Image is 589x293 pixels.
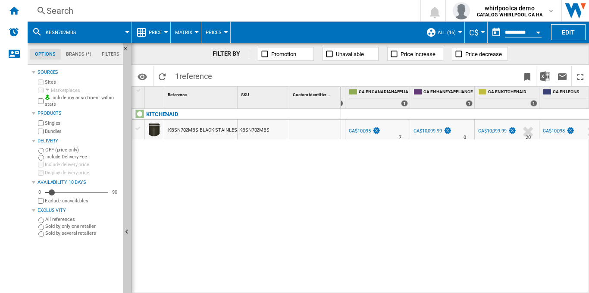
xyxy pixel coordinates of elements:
[412,87,474,108] div: CA EN HANEYAPPLIANCEANDSOUND 1 offers sold by CA EN HANEYAPPLIANCEANDSOUND
[323,47,379,61] button: Unavailable
[452,47,508,61] button: Price decrease
[179,72,212,81] span: reference
[258,47,314,61] button: Promotion
[443,127,452,134] img: promotionV3.png
[508,127,517,134] img: promotionV3.png
[38,217,44,223] input: All references
[540,71,550,82] img: excel-24x24.png
[38,224,44,230] input: Sold by only one retailer
[347,87,410,108] div: CA EN CANADIANAPPLIANCE 1 offers sold by CA EN CANADIANAPPLIANCE
[38,179,119,186] div: Availability 10 Days
[38,155,44,161] input: Include Delivery Fee
[293,92,326,97] span: Custom identifier
[134,69,151,84] button: Options
[32,22,127,43] div: KBSN702MBS
[38,69,119,76] div: Sources
[47,5,398,17] div: Search
[213,50,249,58] div: FILTER BY
[566,127,575,134] img: promotionV3.png
[438,22,460,43] button: ALL (16)
[359,89,408,96] span: CA EN CANADIANAPPLIANCE
[45,128,119,135] label: Bundles
[349,128,371,134] div: CA$10,095
[206,22,226,43] button: Prices
[238,120,289,139] div: KBSN702MBS
[146,109,178,120] div: Click to filter on that brand
[166,87,237,100] div: Sort None
[466,100,473,107] div: 1 offers sold by CA EN HANEYAPPLIANCEANDSOUND
[465,51,502,57] span: Price decrease
[401,100,408,107] div: 1 offers sold by CA EN CANADIANAPPLIANCE
[9,27,19,37] img: alerts-logo.svg
[291,87,341,100] div: Sort None
[526,133,531,142] div: Delivery Time : 20 days
[399,133,401,142] div: Delivery Time : 7 days
[477,12,542,18] b: CATALOG WHIRLPOOL CA HA
[30,49,61,60] md-tab-item: Options
[469,28,479,37] span: C$
[38,170,44,176] input: Display delivery price
[536,66,554,86] button: Download in Excel
[45,188,108,197] md-slider: Availability
[45,95,119,108] label: Include my assortment within stats
[426,22,460,43] div: ALL (16)
[97,49,125,60] md-tab-item: Filters
[45,154,119,160] label: Include Delivery Fee
[291,87,341,100] div: Custom identifier Sort None
[465,22,488,43] md-menu: Currency
[46,30,76,35] span: KBSN702MBS
[423,89,473,96] span: CA EN HANEYAPPLIANCEANDSOUND
[551,24,586,40] button: Edit
[38,79,44,85] input: Sites
[414,128,442,134] div: CA$10,099.99
[175,22,197,43] div: Matrix
[45,120,119,126] label: Singles
[45,147,119,153] label: OFF (price only)
[38,110,119,117] div: Products
[241,92,249,97] span: SKU
[123,43,133,59] button: Hide
[38,129,44,134] input: Bundles
[45,87,119,94] label: Marketplaces
[45,223,119,230] label: Sold by only one retailer
[171,66,216,84] span: 1
[542,127,575,135] div: CA$10,098
[175,30,192,35] span: Matrix
[36,189,43,195] div: 0
[348,127,381,135] div: CA$10,095
[168,92,187,97] span: Reference
[110,189,119,195] div: 90
[412,127,452,135] div: CA$10,099.99
[38,231,44,237] input: Sold by several retailers
[387,47,443,61] button: Price increase
[45,230,119,236] label: Sold by several retailers
[45,216,119,223] label: All references
[38,120,44,126] input: Singles
[46,22,85,43] button: KBSN702MBS
[572,66,589,86] button: Maximize
[453,2,470,19] img: profile.jpg
[136,22,166,43] div: Price
[336,51,364,57] span: Unavailable
[271,51,296,57] span: Promotion
[476,87,539,108] div: CA EN KITCHENAID 1 offers sold by CA EN KITCHENAID
[477,127,517,135] div: CA$10,099.99
[38,198,44,204] input: Display delivery price
[45,170,119,176] label: Display delivery price
[154,66,171,86] button: Reload
[239,87,289,100] div: Sort None
[530,23,546,39] button: Open calendar
[372,127,381,134] img: promotionV3.png
[61,49,97,60] md-tab-item: Brands (*)
[149,22,166,43] button: Price
[38,207,119,214] div: Exclusivity
[464,133,466,142] div: Delivery Time : 0 day
[488,24,505,41] button: md-calendar
[239,87,289,100] div: SKU Sort None
[543,128,565,134] div: CA$10,098
[147,87,164,100] div: Sort None
[168,120,255,140] div: KBSN702MBS BLACK STAINLESS STEEL
[530,100,537,107] div: 1 offers sold by CA EN KITCHENAID
[469,22,483,43] div: C$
